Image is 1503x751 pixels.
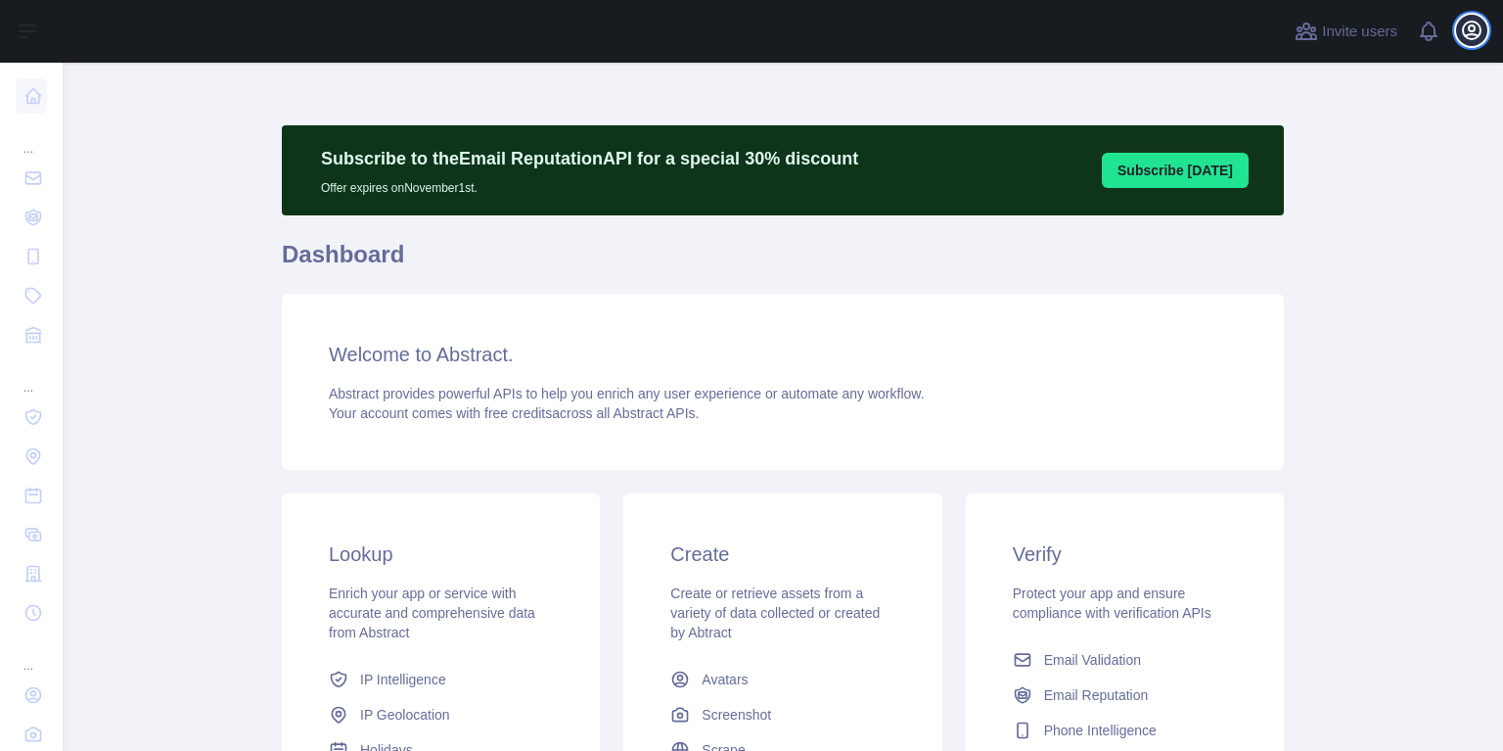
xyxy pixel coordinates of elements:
span: Invite users [1322,21,1397,43]
div: ... [16,117,47,157]
span: Avatars [702,670,748,689]
button: Subscribe [DATE] [1102,153,1249,188]
span: Enrich your app or service with accurate and comprehensive data from Abstract [329,586,535,640]
a: Phone Intelligence [1005,713,1245,748]
div: ... [16,356,47,396]
p: Offer expires on November 1st. [321,172,858,196]
div: ... [16,634,47,674]
span: Protect your app and ensure compliance with verification APIs [1013,586,1211,621]
p: Subscribe to the Email Reputation API for a special 30 % discount [321,145,858,172]
span: Email Validation [1044,650,1141,670]
a: IP Intelligence [321,662,561,697]
span: Email Reputation [1044,685,1149,705]
h3: Lookup [329,540,553,568]
a: Email Reputation [1005,678,1245,713]
span: IP Intelligence [360,670,446,689]
h3: Welcome to Abstract. [329,341,1237,368]
h3: Create [670,540,894,568]
span: Abstract provides powerful APIs to help you enrich any user experience or automate any workflow. [329,386,925,401]
a: Screenshot [662,697,902,732]
h3: Verify [1013,540,1237,568]
span: Create or retrieve assets from a variety of data collected or created by Abtract [670,586,880,640]
span: Your account comes with across all Abstract APIs. [329,405,699,421]
span: free credits [484,405,552,421]
h1: Dashboard [282,239,1284,286]
span: Phone Intelligence [1044,721,1157,740]
a: Avatars [662,662,902,697]
span: IP Geolocation [360,705,450,725]
a: IP Geolocation [321,697,561,732]
button: Invite users [1291,16,1401,47]
span: Screenshot [702,705,771,725]
a: Email Validation [1005,642,1245,678]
